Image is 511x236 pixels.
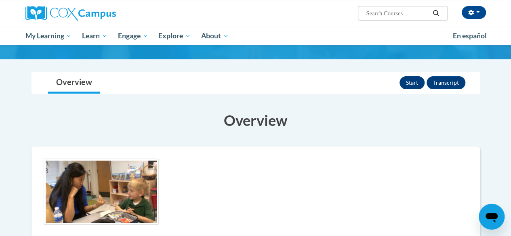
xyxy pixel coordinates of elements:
a: Learn [77,27,113,45]
span: En español [453,31,487,40]
input: Search Courses [365,8,430,18]
span: Engage [118,31,148,41]
button: Transcript [427,76,465,89]
button: Account Settings [462,6,486,19]
a: Overview [48,72,100,94]
button: Start [400,76,425,89]
span: Explore [158,31,191,41]
a: Engage [113,27,154,45]
h3: Overview [32,110,480,130]
div: Main menu [19,27,492,45]
a: Cox Campus [25,6,171,21]
span: My Learning [25,31,71,41]
a: My Learning [20,27,77,45]
a: Explore [153,27,196,45]
iframe: Button to launch messaging window [479,204,505,230]
img: Course logo image [44,159,159,225]
a: En español [448,27,492,44]
span: About [201,31,229,41]
span: Learn [82,31,107,41]
img: Cox Campus [25,6,116,21]
button: Search [430,8,442,18]
a: About [196,27,234,45]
